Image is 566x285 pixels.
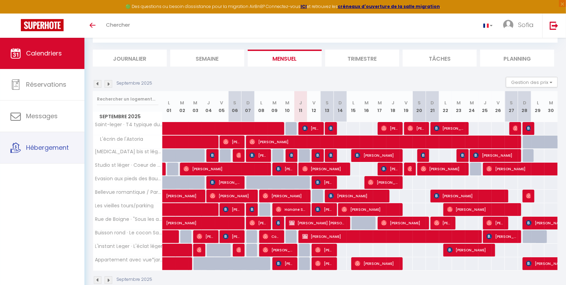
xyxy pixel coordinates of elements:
[26,80,66,89] span: Réservations
[518,91,531,122] th: 28
[197,243,201,257] span: [PERSON_NAME]
[486,230,517,243] span: [PERSON_NAME] [PERSON_NAME]
[326,100,329,106] abbr: S
[215,91,228,122] th: 05
[334,91,347,122] th: 14
[342,203,399,216] span: [PERSON_NAME]
[381,216,425,230] span: [PERSON_NAME]
[94,163,164,168] span: Studio st léger · Coeur de centre ville*neuf*wifi
[452,91,465,122] th: 23
[263,243,294,257] span: [PERSON_NAME]
[163,217,176,230] a: [PERSON_NAME]
[220,100,223,106] abbr: V
[236,243,241,257] span: [PERSON_NAME]
[312,100,315,106] abbr: V
[93,50,167,67] li: Journalier
[26,49,62,58] span: Calendriers
[355,257,399,270] span: [PERSON_NAME]
[408,122,425,135] span: [PERSON_NAME]
[444,100,446,106] abbr: L
[447,203,518,216] span: [PERSON_NAME]
[505,91,518,122] th: 27
[368,176,399,189] span: [PERSON_NAME]
[328,149,333,162] span: [PERSON_NAME]
[249,149,267,162] span: [PERSON_NAME]
[403,50,477,67] li: Tâches
[210,176,241,189] span: [PERSON_NAME]
[486,216,504,230] span: [PERSON_NAME]
[116,80,152,87] p: Septembre 2025
[408,162,412,175] span: [PERSON_NAME] [PERSON_NAME]
[460,149,465,162] span: [PERSON_NAME]
[276,216,280,230] span: [PERSON_NAME]
[404,100,408,106] abbr: V
[457,100,461,106] abbr: M
[97,93,158,105] input: Rechercher un logement...
[286,100,290,106] abbr: M
[263,230,280,243] span: Compte Bsf
[249,203,254,216] span: [PERSON_NAME]
[94,217,164,222] span: Rue de Boigne · "Sous les arcades" WIFI-Centre historique
[289,216,346,230] span: [PERSON_NAME] [PERSON_NAME]
[434,216,452,230] span: [PERSON_NAME]
[544,91,558,122] th: 30
[210,149,214,162] span: [PERSON_NAME]
[180,100,184,106] abbr: M
[170,50,244,67] li: Semaine
[163,163,166,176] a: [PERSON_NAME]
[210,189,254,202] span: [PERSON_NAME]
[21,19,64,31] img: Super Booking
[263,189,307,202] span: [PERSON_NAME]
[94,230,164,235] span: Buisson rond · Le cocon Savoyard
[197,230,214,243] span: [PERSON_NAME]
[531,91,544,122] th: 29
[328,122,333,135] span: [PERSON_NAME]
[381,162,399,175] span: [PERSON_NAME]
[434,189,505,202] span: [PERSON_NAME]
[249,216,267,230] span: [PERSON_NAME]
[426,91,439,122] th: 21
[223,230,241,243] span: [PERSON_NAME]
[106,21,130,28] span: Chercher
[470,100,474,106] abbr: M
[386,91,400,122] th: 18
[302,122,320,135] span: [PERSON_NAME]
[294,91,307,122] th: 11
[94,190,164,195] span: Bellevue romantique / Parking
[166,213,262,226] span: [PERSON_NAME]
[26,112,58,120] span: Messages
[163,91,176,122] th: 01
[249,135,518,148] span: [PERSON_NAME]
[484,100,486,106] abbr: J
[315,176,333,189] span: [PERSON_NAME]
[302,162,346,175] span: [PERSON_NAME]
[175,91,189,122] th: 02
[315,203,333,216] span: [PERSON_NAME]
[166,186,214,199] span: [PERSON_NAME]
[255,91,268,122] th: 08
[497,100,500,106] abbr: V
[526,122,531,135] span: [PERSON_NAME]
[498,14,542,38] a: ... Sofia
[301,3,307,9] strong: ICI
[418,100,421,106] abbr: S
[272,100,277,106] abbr: M
[523,100,526,106] abbr: D
[400,91,413,122] th: 19
[381,122,399,135] span: [PERSON_NAME]
[478,91,492,122] th: 25
[223,135,241,148] span: [PERSON_NAME]
[207,100,210,106] abbr: J
[94,149,164,154] span: [MEDICAL_DATA] bis st léger · Élégant Appartement en plein centre historique
[236,149,241,162] span: [PERSON_NAME]
[506,77,558,87] button: Gestion des prix
[352,100,354,106] abbr: L
[513,122,517,135] span: [PERSON_NAME], [PERSON_NAME]
[276,162,294,175] span: [PERSON_NAME] EL ATTAR
[338,3,440,9] strong: créneaux d'ouverture de la salle migration
[480,50,554,67] li: Planning
[392,100,394,106] abbr: J
[289,149,294,162] span: [PERSON_NAME]
[373,91,386,122] th: 17
[355,149,399,162] span: [PERSON_NAME]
